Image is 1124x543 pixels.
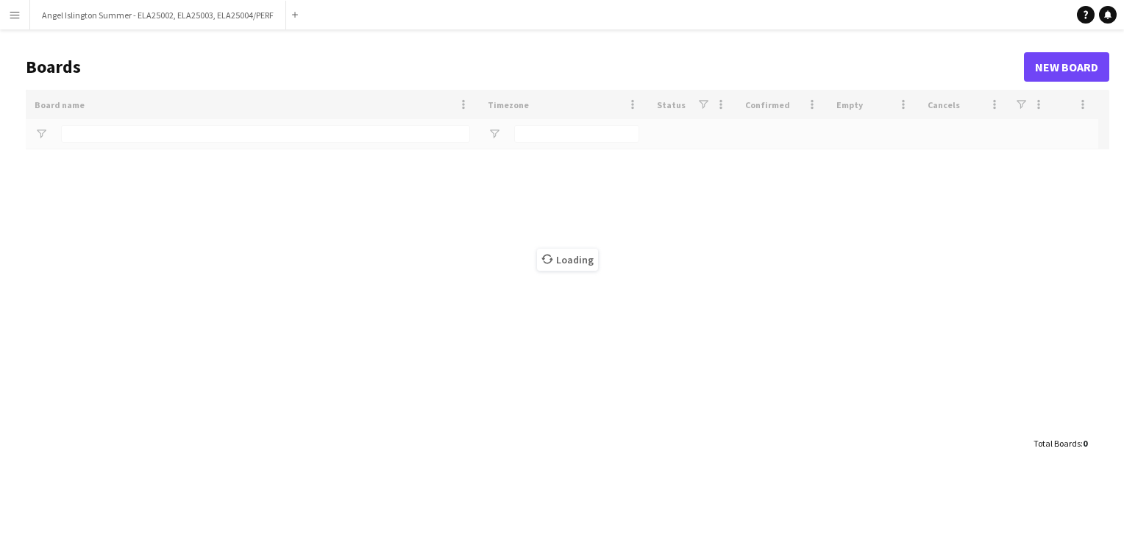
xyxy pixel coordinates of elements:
button: Angel Islington Summer - ELA25002, ELA25003, ELA25004/PERF [30,1,286,29]
h1: Boards [26,56,1024,78]
span: Total Boards [1034,438,1081,449]
a: New Board [1024,52,1109,82]
span: 0 [1083,438,1087,449]
div: : [1034,429,1087,458]
span: Loading [537,249,598,271]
